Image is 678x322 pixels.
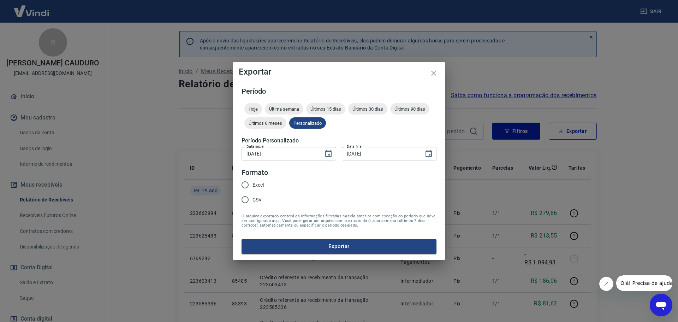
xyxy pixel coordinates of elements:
div: Últimos 90 dias [390,103,429,115]
span: Últimos 15 dias [306,106,345,112]
span: O arquivo exportado conterá as informações filtradas na tela anterior com exceção do período que ... [242,214,436,228]
label: Data inicial [246,144,264,149]
span: Últimos 6 meses [244,121,286,126]
input: DD/MM/YYYY [242,147,319,160]
iframe: Fechar mensagem [599,277,613,291]
span: Personalizado [289,121,326,126]
h5: Período Personalizado [242,137,436,144]
button: Choose date, selected date is 19 de ago de 2025 [422,147,436,161]
input: DD/MM/YYYY [342,147,419,160]
button: Exportar [242,239,436,254]
legend: Formato [242,168,268,178]
div: Última semana [265,103,303,115]
span: Olá! Precisa de ajuda? [4,5,59,11]
button: close [425,65,442,82]
span: Excel [252,181,264,189]
span: Hoje [244,106,262,112]
label: Data final [347,144,363,149]
h4: Exportar [239,68,439,76]
span: Últimos 30 dias [348,106,387,112]
span: Últimos 90 dias [390,106,429,112]
span: Última semana [265,106,303,112]
div: Últimos 30 dias [348,103,387,115]
h5: Período [242,88,436,95]
div: Últimos 6 meses [244,117,286,129]
div: Hoje [244,103,262,115]
div: Personalizado [289,117,326,129]
iframe: Mensagem da empresa [616,275,672,291]
button: Choose date, selected date is 19 de ago de 2025 [321,147,335,161]
span: CSV [252,196,262,204]
div: Últimos 15 dias [306,103,345,115]
iframe: Botão para abrir a janela de mensagens [650,294,672,316]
